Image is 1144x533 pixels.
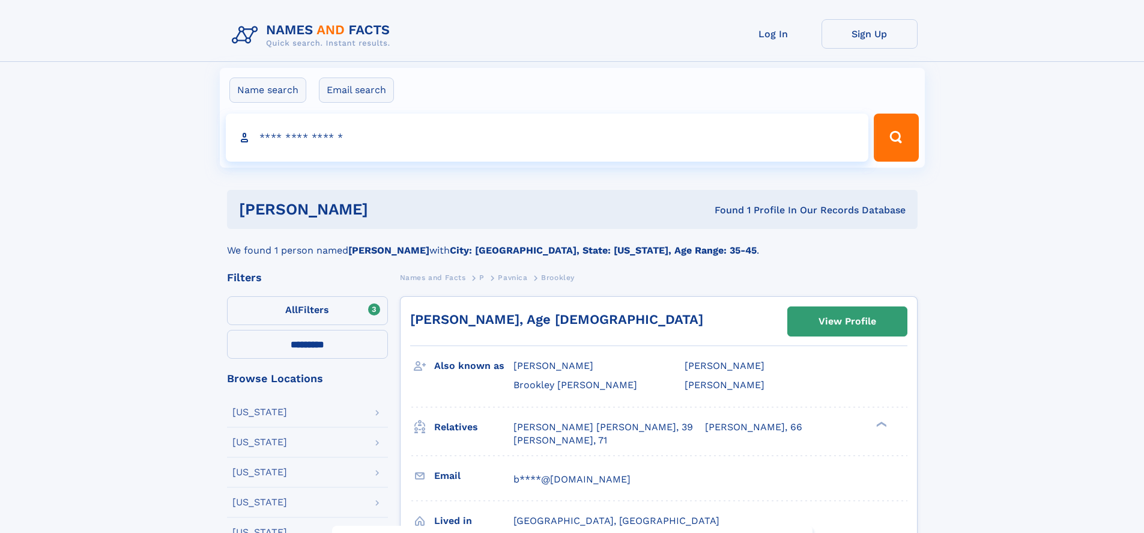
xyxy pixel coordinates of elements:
[513,421,693,434] a: [PERSON_NAME] [PERSON_NAME], 39
[227,296,388,325] label: Filters
[513,515,719,526] span: [GEOGRAPHIC_DATA], [GEOGRAPHIC_DATA]
[513,434,607,447] a: [PERSON_NAME], 71
[434,466,513,486] h3: Email
[400,270,466,285] a: Names and Facts
[285,304,298,315] span: All
[498,270,527,285] a: Pavnica
[788,307,907,336] a: View Profile
[232,498,287,507] div: [US_STATE]
[434,417,513,437] h3: Relatives
[239,202,542,217] h1: [PERSON_NAME]
[232,437,287,447] div: [US_STATE]
[450,245,757,256] b: City: [GEOGRAPHIC_DATA], State: [US_STATE], Age Range: 35-45
[513,360,593,371] span: [PERSON_NAME]
[705,421,802,434] a: [PERSON_NAME], 66
[873,420,888,428] div: ❯
[232,407,287,417] div: [US_STATE]
[229,78,306,103] label: Name search
[498,273,527,282] span: Pavnica
[819,308,876,335] div: View Profile
[513,379,637,391] span: Brookley [PERSON_NAME]
[227,373,388,384] div: Browse Locations
[434,511,513,531] h3: Lived in
[822,19,918,49] a: Sign Up
[541,204,906,217] div: Found 1 Profile In Our Records Database
[227,229,918,258] div: We found 1 person named with .
[232,468,287,477] div: [US_STATE]
[434,356,513,376] h3: Also known as
[874,114,918,162] button: Search Button
[685,379,764,391] span: [PERSON_NAME]
[227,19,400,52] img: Logo Names and Facts
[685,360,764,371] span: [PERSON_NAME]
[226,114,869,162] input: search input
[227,272,388,283] div: Filters
[479,270,485,285] a: P
[410,312,703,327] a: [PERSON_NAME], Age [DEMOGRAPHIC_DATA]
[479,273,485,282] span: P
[319,78,394,103] label: Email search
[725,19,822,49] a: Log In
[348,245,429,256] b: [PERSON_NAME]
[541,273,575,282] span: Brookley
